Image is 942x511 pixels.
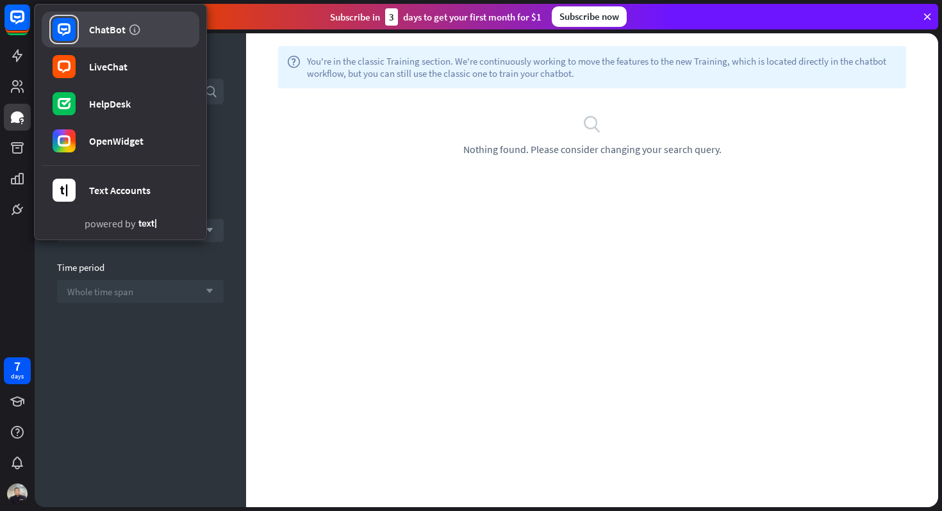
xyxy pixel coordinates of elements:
div: Subscribe in days to get your first month for $1 [330,8,541,26]
i: arrow_down [199,288,213,295]
i: search [583,114,602,133]
button: Open LiveChat chat widget [10,5,49,44]
a: 7 days [4,357,31,384]
div: 7 [14,361,21,372]
i: help [287,55,301,79]
div: Subscribe now [552,6,627,27]
i: search [204,85,217,98]
span: Whole time span [67,286,133,298]
span: Nothing found. Please consider changing your search query. [463,143,722,156]
div: Time period [57,261,224,273]
span: You're in the classic Training section. We're continuously working to move the features to the ne... [307,55,897,79]
div: days [11,372,24,381]
div: 3 [385,8,398,26]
